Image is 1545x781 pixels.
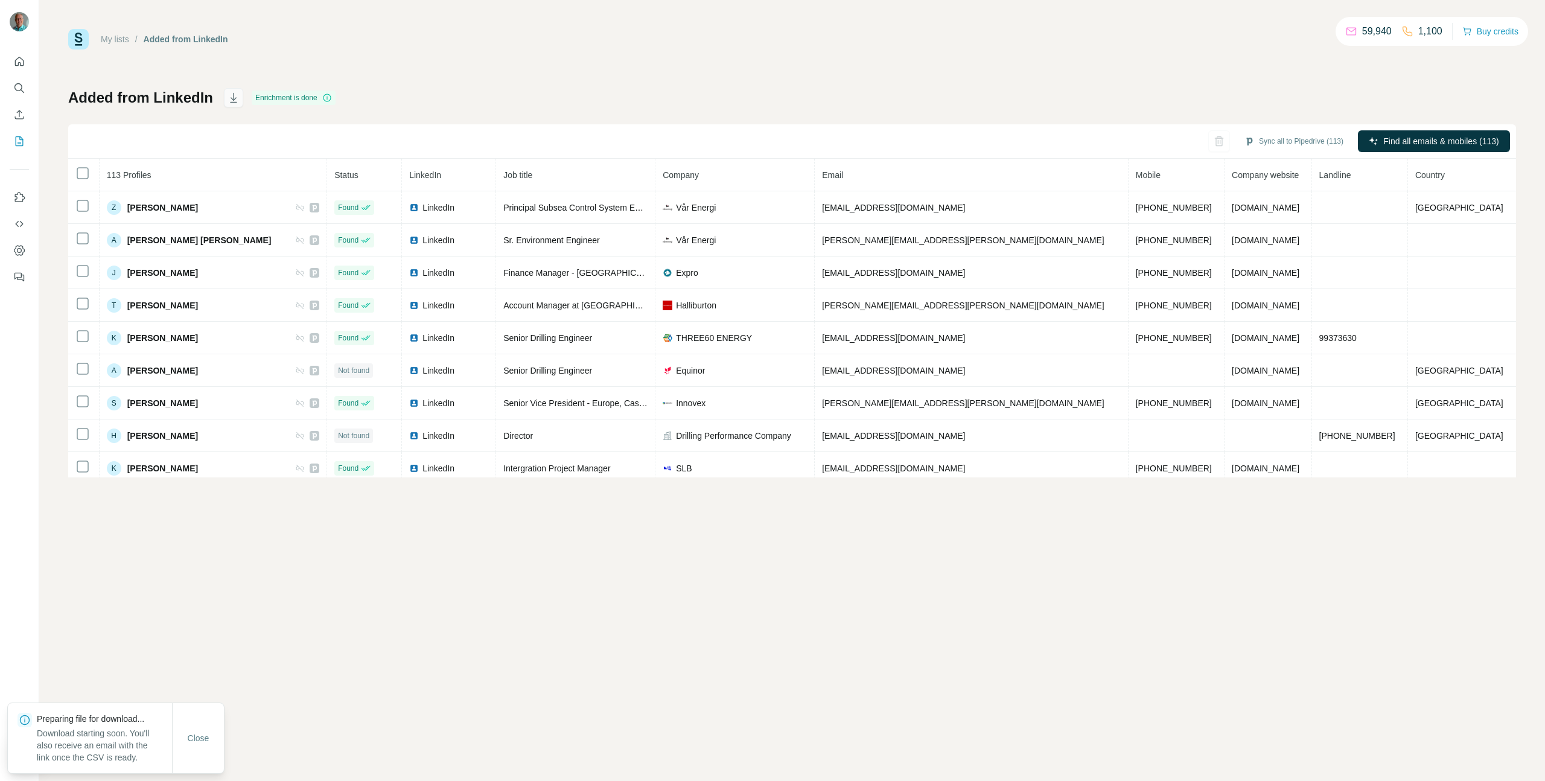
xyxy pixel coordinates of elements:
img: LinkedIn logo [409,366,419,375]
span: LinkedIn [422,299,454,311]
span: Senior Drilling Engineer [503,333,592,343]
span: [DOMAIN_NAME] [1232,333,1299,343]
span: Found [338,300,358,311]
span: Found [338,463,358,474]
button: Sync all to Pipedrive (113) [1236,132,1352,150]
span: [DOMAIN_NAME] [1232,366,1299,375]
button: Dashboard [10,240,29,261]
img: company-logo [663,465,672,471]
span: [PERSON_NAME] [127,365,198,377]
span: [GEOGRAPHIC_DATA] [1415,431,1503,441]
span: Found [338,333,358,343]
span: Senior Vice President - Europe, Caspian and [GEOGRAPHIC_DATA] [503,398,762,408]
span: Company website [1232,170,1299,180]
span: Account Manager at [GEOGRAPHIC_DATA] [503,301,669,310]
span: LinkedIn [422,462,454,474]
span: [GEOGRAPHIC_DATA] [1415,398,1503,408]
span: LinkedIn [422,430,454,442]
span: Expro [676,267,698,279]
button: Feedback [10,266,29,288]
div: H [107,429,121,443]
span: Equinor [676,365,705,377]
span: Found [338,398,358,409]
span: LinkedIn [422,234,454,246]
img: LinkedIn logo [409,301,419,310]
div: Z [107,200,121,215]
p: Preparing file for download... [37,713,172,725]
span: [EMAIL_ADDRESS][DOMAIN_NAME] [822,333,965,343]
span: Company [663,170,699,180]
span: Job title [503,170,532,180]
span: Landline [1319,170,1351,180]
div: J [107,266,121,280]
p: Download starting soon. You'll also receive an email with the link once the CSV is ready. [37,727,172,763]
span: [DOMAIN_NAME] [1232,203,1299,212]
span: [EMAIL_ADDRESS][DOMAIN_NAME] [822,464,965,473]
span: Vår Energi [676,234,716,246]
span: Vår Energi [676,202,716,214]
span: LinkedIn [422,365,454,377]
span: LinkedIn [422,267,454,279]
span: [PHONE_NUMBER] [1136,333,1212,343]
div: K [107,331,121,345]
span: [PERSON_NAME] [127,299,198,311]
span: [DOMAIN_NAME] [1232,398,1299,408]
img: Avatar [10,12,29,31]
span: [PERSON_NAME] [127,430,198,442]
span: [PHONE_NUMBER] [1136,398,1212,408]
span: [PHONE_NUMBER] [1319,431,1395,441]
img: LinkedIn logo [409,431,419,441]
button: Buy credits [1462,23,1518,40]
img: company-logo [663,235,672,245]
span: Country [1415,170,1445,180]
li: / [135,33,138,45]
span: LinkedIn [422,202,454,214]
span: Drilling Performance Company [676,430,791,442]
span: [PHONE_NUMBER] [1136,301,1212,310]
span: Principal Subsea Control System Engineer [503,203,663,212]
button: Use Surfe API [10,213,29,235]
span: Not found [338,430,369,441]
span: [PHONE_NUMBER] [1136,268,1212,278]
span: [PHONE_NUMBER] [1136,235,1212,245]
span: [DOMAIN_NAME] [1232,464,1299,473]
span: [PERSON_NAME] [PERSON_NAME] [127,234,272,246]
button: Quick start [10,51,29,72]
span: [DOMAIN_NAME] [1232,268,1299,278]
img: Surfe Logo [68,29,89,49]
span: [EMAIL_ADDRESS][DOMAIN_NAME] [822,366,965,375]
span: LinkedIn [422,397,454,409]
button: Search [10,77,29,99]
button: Enrich CSV [10,104,29,126]
span: LinkedIn [409,170,441,180]
span: [DOMAIN_NAME] [1232,301,1299,310]
img: company-logo [663,366,672,375]
img: LinkedIn logo [409,398,419,408]
span: Sr. Environment Engineer [503,235,600,245]
img: LinkedIn logo [409,203,419,212]
span: [EMAIL_ADDRESS][DOMAIN_NAME] [822,203,965,212]
img: LinkedIn logo [409,268,419,278]
span: Senior Drilling Engineer [503,366,592,375]
span: [DOMAIN_NAME] [1232,235,1299,245]
span: Not found [338,365,369,376]
span: Director [503,431,533,441]
span: Found [338,202,358,213]
span: Find all emails & mobiles (113) [1383,135,1499,147]
img: company-logo [663,301,672,310]
div: A [107,233,121,247]
img: LinkedIn logo [409,333,419,343]
img: company-logo [663,333,672,343]
span: [PERSON_NAME][EMAIL_ADDRESS][PERSON_NAME][DOMAIN_NAME] [822,235,1104,245]
div: K [107,461,121,476]
span: [PERSON_NAME] [127,462,198,474]
span: [PERSON_NAME] [127,332,198,344]
span: Close [188,732,209,744]
span: 113 Profiles [107,170,151,180]
button: Find all emails & mobiles (113) [1358,130,1510,152]
span: [PERSON_NAME] [127,267,198,279]
span: Intergration Project Manager [503,464,610,473]
img: company-logo [663,203,672,212]
span: [GEOGRAPHIC_DATA] [1415,203,1503,212]
p: 1,100 [1418,24,1442,39]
